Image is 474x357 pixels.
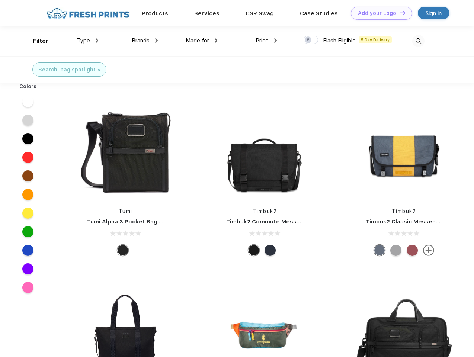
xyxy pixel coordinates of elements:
img: func=resize&h=266 [215,101,314,200]
div: Eco Rind Pop [390,245,401,256]
img: desktop_search.svg [412,35,425,47]
a: Tumi Alpha 3 Pocket Bag Small [87,218,174,225]
img: DT [400,11,405,15]
span: Price [256,37,269,44]
div: Eco Lightbeam [374,245,385,256]
img: func=resize&h=266 [355,101,454,200]
span: 5 Day Delivery [359,36,392,43]
a: Timbuk2 Classic Messenger Bag [366,218,458,225]
a: Timbuk2 Commute Messenger Bag [226,218,326,225]
span: Brands [132,37,150,44]
div: Colors [14,83,42,90]
a: Products [142,10,168,17]
div: Eco Nautical [265,245,276,256]
img: filter_cancel.svg [98,69,100,71]
div: Black [117,245,128,256]
a: Timbuk2 [253,208,277,214]
img: fo%20logo%202.webp [44,7,132,20]
a: Tumi [119,208,132,214]
img: func=resize&h=266 [76,101,175,200]
div: Sign in [426,9,442,17]
img: dropdown.png [155,38,158,43]
span: Flash Eligible [323,37,356,44]
div: Search: bag spotlight [38,66,96,74]
span: Made for [186,37,209,44]
img: dropdown.png [215,38,217,43]
div: Eco Collegiate Red [407,245,418,256]
div: Add your Logo [358,10,396,16]
div: Eco Black [248,245,259,256]
div: Filter [33,37,48,45]
span: Type [77,37,90,44]
a: Sign in [418,7,449,19]
img: dropdown.png [274,38,277,43]
a: Timbuk2 [392,208,416,214]
img: dropdown.png [96,38,98,43]
img: more.svg [423,245,434,256]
